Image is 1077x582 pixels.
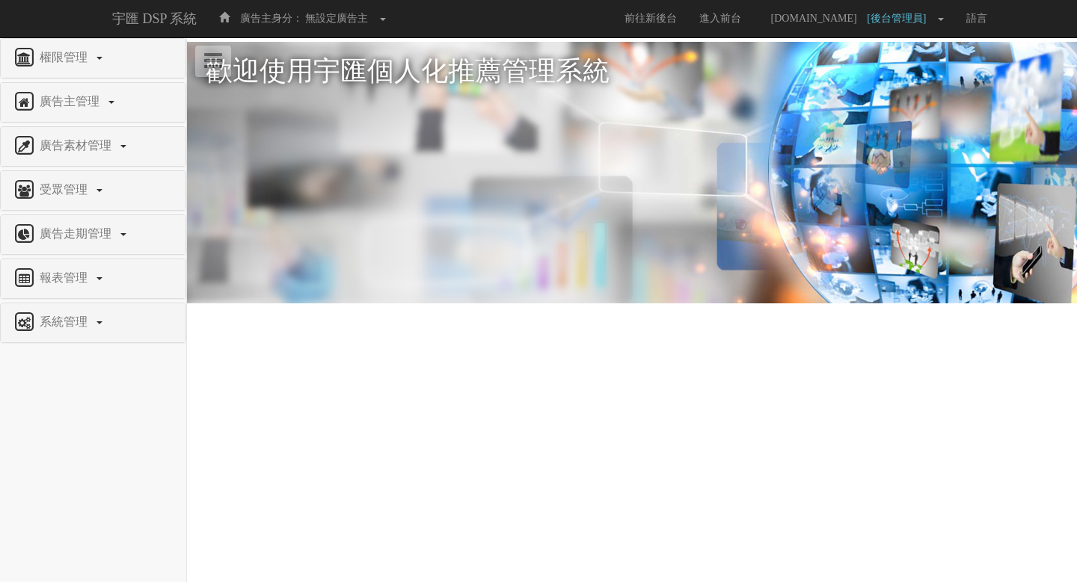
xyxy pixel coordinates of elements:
[12,267,174,291] a: 報表管理
[12,134,174,158] a: 廣告素材管理
[12,90,174,114] a: 廣告主管理
[36,95,107,108] span: 廣告主管理
[36,51,95,64] span: 權限管理
[305,13,368,24] span: 無設定廣告主
[36,271,95,284] span: 報表管理
[36,183,95,196] span: 受眾管理
[240,13,303,24] span: 廣告主身分：
[764,13,865,24] span: [DOMAIN_NAME]
[867,13,933,24] span: [後台管理員]
[12,223,174,247] a: 廣告走期管理
[36,227,119,240] span: 廣告走期管理
[12,311,174,335] a: 系統管理
[36,139,119,152] span: 廣告素材管理
[12,46,174,70] a: 權限管理
[36,315,95,328] span: 系統管理
[206,57,1058,87] h1: 歡迎使用宇匯個人化推薦管理系統
[12,179,174,202] a: 受眾管理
